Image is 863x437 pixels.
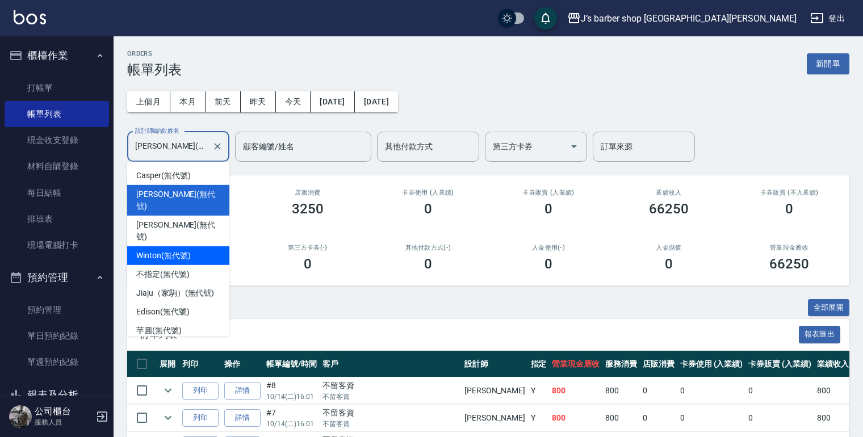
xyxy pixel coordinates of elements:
[502,244,595,251] h2: 入金使用(-)
[35,417,93,427] p: 服務人員
[814,351,852,377] th: 業績收入
[5,206,109,232] a: 排班表
[382,244,475,251] h2: 其他付款方式(-)
[677,405,746,431] td: 0
[799,326,841,343] button: 報表匯出
[355,91,398,112] button: [DATE]
[677,351,746,377] th: 卡券使用 (入業績)
[745,405,814,431] td: 0
[141,329,799,341] span: 訂單列表
[320,351,462,377] th: 客戶
[528,405,550,431] td: Y
[136,170,190,182] span: Casper (無代號)
[263,405,320,431] td: #7
[649,201,689,217] h3: 66250
[5,180,109,206] a: 每日結帳
[292,201,324,217] h3: 3250
[622,189,715,196] h2: 業績收入
[424,256,432,272] h3: 0
[276,91,311,112] button: 今天
[35,406,93,417] h5: 公司櫃台
[549,351,602,377] th: 營業現金應收
[127,91,170,112] button: 上個月
[135,127,179,135] label: 設計師編號/姓名
[565,137,583,156] button: Open
[182,382,219,400] button: 列印
[127,50,182,57] h2: ORDERS
[157,351,179,377] th: 展開
[602,351,640,377] th: 服務消費
[5,101,109,127] a: 帳單列表
[743,244,836,251] h2: 營業現金應收
[266,419,317,429] p: 10/14 (二) 16:01
[136,287,214,299] span: Jiaju（家駒） (無代號)
[807,58,849,69] a: 新開單
[263,351,320,377] th: 帳單編號/時間
[622,244,715,251] h2: 入金儲值
[462,351,527,377] th: 設計師
[261,244,354,251] h2: 第三方卡券(-)
[807,53,849,74] button: 新開單
[563,7,801,30] button: J’s barber shop [GEOGRAPHIC_DATA][PERSON_NAME]
[502,189,595,196] h2: 卡券販賣 (入業績)
[170,91,206,112] button: 本月
[5,323,109,349] a: 單日預約紀錄
[206,91,241,112] button: 前天
[179,351,221,377] th: 列印
[640,377,677,404] td: 0
[743,189,836,196] h2: 卡券販賣 (不入業績)
[322,380,459,392] div: 不留客資
[640,351,677,377] th: 店販消費
[136,188,220,212] span: [PERSON_NAME] (無代號)
[769,256,809,272] h3: 66250
[602,377,640,404] td: 800
[136,325,182,337] span: 芋圓 (無代號)
[160,409,177,426] button: expand row
[261,189,354,196] h2: 店販消費
[424,201,432,217] h3: 0
[549,377,602,404] td: 800
[311,91,354,112] button: [DATE]
[127,62,182,78] h3: 帳單列表
[5,41,109,70] button: 櫃檯作業
[745,377,814,404] td: 0
[544,256,552,272] h3: 0
[785,201,793,217] h3: 0
[528,351,550,377] th: 指定
[814,377,852,404] td: 800
[5,232,109,258] a: 現場電腦打卡
[136,219,220,243] span: [PERSON_NAME] (無代號)
[136,268,190,280] span: 不指定 (無代號)
[322,419,459,429] p: 不留客資
[799,329,841,339] a: 報表匯出
[322,407,459,419] div: 不留客資
[5,75,109,101] a: 打帳單
[5,380,109,410] button: 報表及分析
[814,405,852,431] td: 800
[14,10,46,24] img: Logo
[136,250,190,262] span: Winton (無代號)
[9,405,32,428] img: Person
[221,351,263,377] th: 操作
[549,405,602,431] td: 800
[5,153,109,179] a: 材料自購登錄
[462,377,527,404] td: [PERSON_NAME]
[210,138,225,154] button: Clear
[224,382,261,400] a: 詳情
[745,351,814,377] th: 卡券販賣 (入業績)
[241,91,276,112] button: 昨天
[462,405,527,431] td: [PERSON_NAME]
[224,409,261,427] a: 詳情
[528,377,550,404] td: Y
[602,405,640,431] td: 800
[581,11,797,26] div: J’s barber shop [GEOGRAPHIC_DATA][PERSON_NAME]
[266,392,317,402] p: 10/14 (二) 16:01
[665,256,673,272] h3: 0
[263,377,320,404] td: #8
[808,299,850,317] button: 全部展開
[534,7,557,30] button: save
[322,392,459,402] p: 不留客資
[806,8,849,29] button: 登出
[136,306,189,318] span: Edison (無代號)
[544,201,552,217] h3: 0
